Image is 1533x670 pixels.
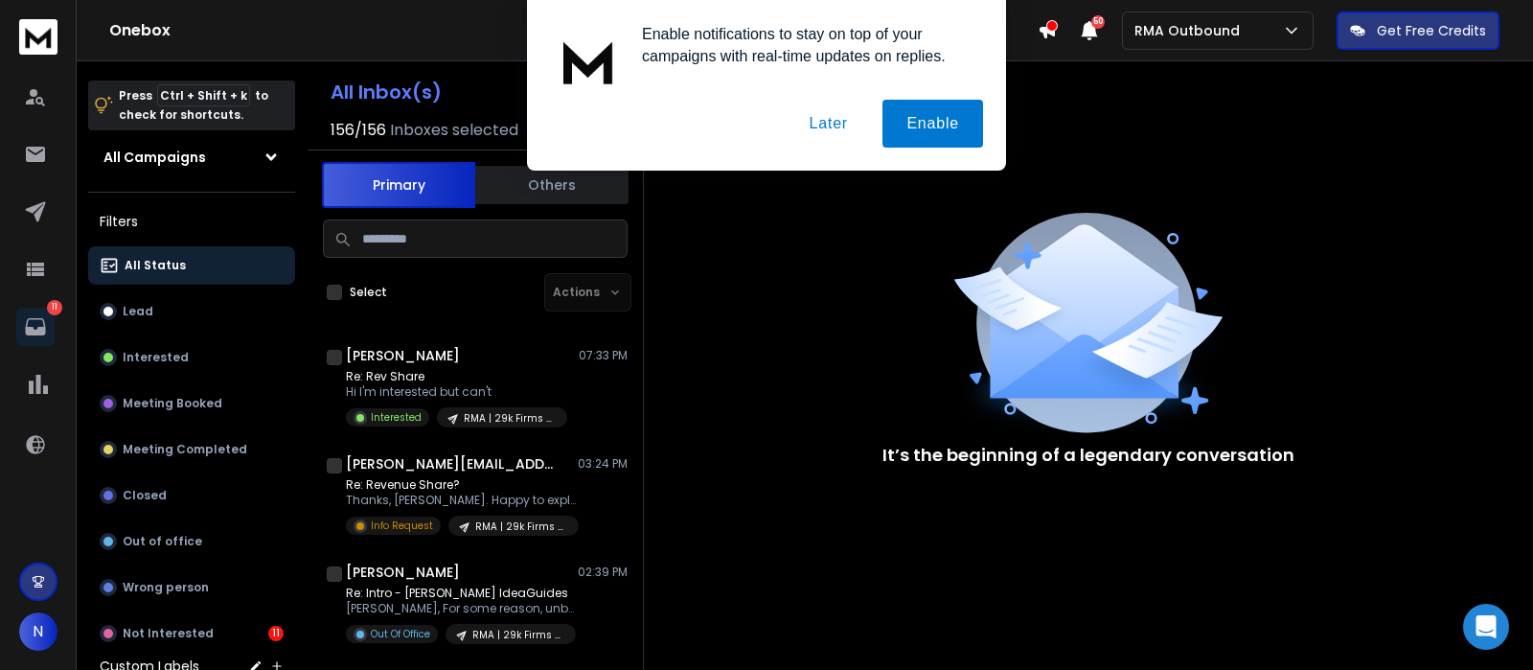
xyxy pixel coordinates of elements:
[19,612,57,651] button: N
[123,488,167,503] p: Closed
[88,208,295,235] h3: Filters
[88,292,295,331] button: Lead
[123,396,222,411] p: Meeting Booked
[123,580,209,595] p: Wrong person
[578,565,628,580] p: 02:39 PM
[882,100,983,148] button: Enable
[47,300,62,315] p: 11
[268,626,284,641] div: 11
[88,246,295,285] button: All Status
[472,628,564,642] p: RMA | 29k Firms (General Team Info)
[88,430,295,469] button: Meeting Completed
[464,411,556,426] p: RMA | 29k Firms (General Team Info)
[16,308,55,346] a: 11
[578,456,628,472] p: 03:24 PM
[346,346,460,365] h1: [PERSON_NAME]
[346,477,576,493] p: Re: Revenue Share?
[88,568,295,607] button: Wrong person
[475,164,629,206] button: Others
[346,454,557,474] h1: [PERSON_NAME][EMAIL_ADDRESS][DOMAIN_NAME]
[123,442,247,457] p: Meeting Completed
[627,23,983,67] div: Enable notifications to stay on top of your campaigns with real-time updates on replies.
[88,384,295,423] button: Meeting Booked
[123,350,189,365] p: Interested
[88,522,295,561] button: Out of office
[882,442,1294,469] p: It’s the beginning of a legendary conversation
[785,100,871,148] button: Later
[350,285,387,300] label: Select
[346,586,576,601] p: Re: Intro - [PERSON_NAME] IdeaGuides
[371,627,430,641] p: Out Of Office
[322,162,475,208] button: Primary
[88,476,295,515] button: Closed
[88,614,295,653] button: Not Interested11
[371,410,422,425] p: Interested
[346,563,460,582] h1: [PERSON_NAME]
[371,519,433,533] p: Info Request
[475,520,567,534] p: RMA | 29k Firms (General Team Info)
[346,493,576,508] p: Thanks, [PERSON_NAME]. Happy to explore how
[123,304,153,319] p: Lead
[346,384,567,400] p: Hi I'm interested but can't
[125,258,186,273] p: All Status
[1463,604,1509,650] div: Open Intercom Messenger
[123,626,214,641] p: Not Interested
[346,369,567,384] p: Re: Rev Share
[579,348,628,363] p: 07:33 PM
[88,338,295,377] button: Interested
[550,23,627,100] img: notification icon
[123,534,202,549] p: Out of office
[346,601,576,616] p: [PERSON_NAME], For some reason, unbeknownst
